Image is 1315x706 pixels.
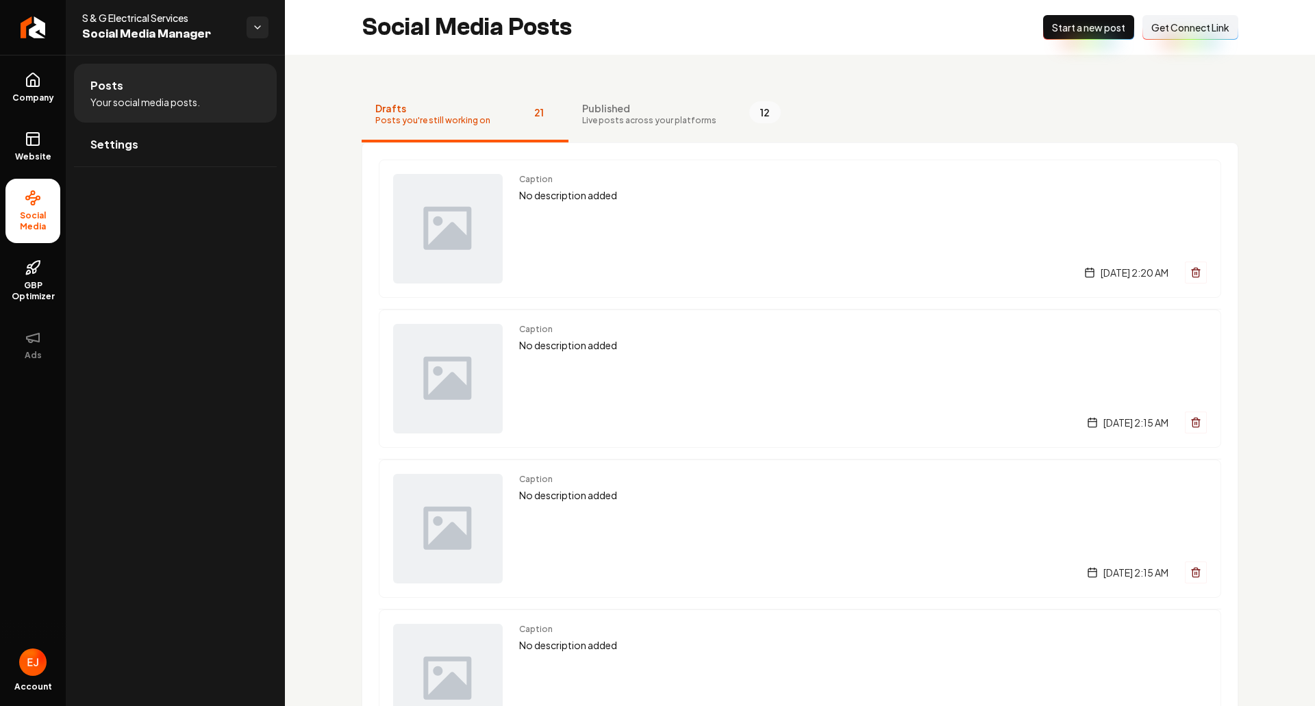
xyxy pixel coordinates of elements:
[82,25,236,44] span: Social Media Manager
[19,350,47,361] span: Ads
[1052,21,1125,34] span: Start a new post
[519,488,1207,503] p: No description added
[375,101,490,115] span: Drafts
[519,324,1207,335] span: Caption
[1103,416,1168,429] span: [DATE] 2:15 AM
[82,11,236,25] span: S & G Electrical Services
[5,120,60,173] a: Website
[362,88,568,142] button: DraftsPosts you're still working on21
[379,459,1221,598] a: Post previewCaptionNo description added[DATE] 2:15 AM
[519,474,1207,485] span: Caption
[523,101,555,123] span: 21
[393,474,503,583] img: Post preview
[375,115,490,126] span: Posts you're still working on
[519,624,1207,635] span: Caption
[5,318,60,372] button: Ads
[379,309,1221,448] a: Post previewCaptionNo description added[DATE] 2:15 AM
[5,210,60,232] span: Social Media
[10,151,57,162] span: Website
[582,115,716,126] span: Live posts across your platforms
[5,249,60,313] a: GBP Optimizer
[90,95,200,109] span: Your social media posts.
[379,160,1221,298] a: Post previewCaptionNo description added[DATE] 2:20 AM
[519,174,1207,185] span: Caption
[393,174,503,283] img: Post preview
[1043,15,1134,40] button: Start a new post
[1101,266,1168,279] span: [DATE] 2:20 AM
[21,16,46,38] img: Rebolt Logo
[19,648,47,676] button: Open user button
[7,92,60,103] span: Company
[1151,21,1229,34] span: Get Connect Link
[5,280,60,302] span: GBP Optimizer
[74,123,277,166] a: Settings
[19,648,47,676] img: Eduard Joers
[1142,15,1238,40] button: Get Connect Link
[568,88,794,142] button: PublishedLive posts across your platforms12
[90,136,138,153] span: Settings
[90,77,123,94] span: Posts
[519,188,1207,203] p: No description added
[393,324,503,433] img: Post preview
[519,338,1207,353] p: No description added
[519,638,1207,653] p: No description added
[749,101,781,123] span: 12
[362,14,572,41] h2: Social Media Posts
[14,681,52,692] span: Account
[362,88,1238,142] nav: Tabs
[1103,566,1168,579] span: [DATE] 2:15 AM
[5,61,60,114] a: Company
[582,101,716,115] span: Published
